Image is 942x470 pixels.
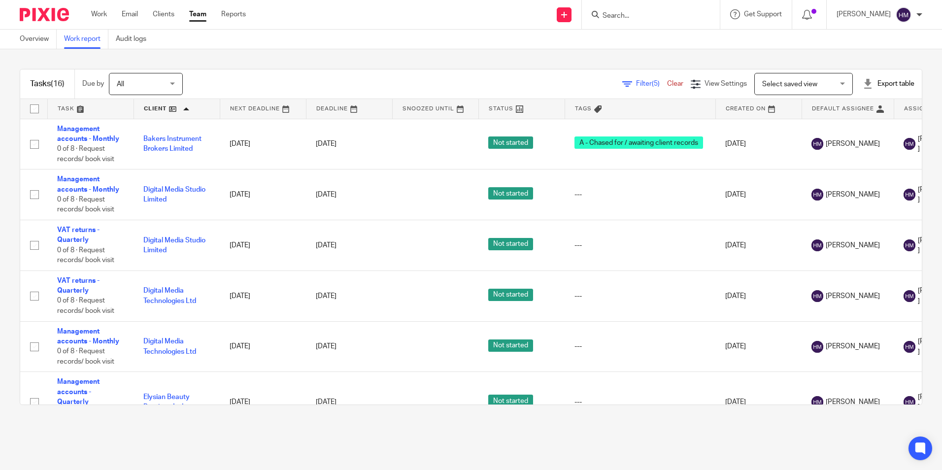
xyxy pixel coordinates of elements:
[220,372,306,433] td: [DATE]
[811,396,823,408] img: svg%3E
[143,394,190,410] a: Elysian Beauty Boutique Ltd
[57,227,100,243] a: VAT returns - Quarterly
[57,176,119,193] a: Management accounts - Monthly
[82,79,104,89] p: Due by
[316,240,382,250] div: [DATE]
[826,240,880,250] span: [PERSON_NAME]
[20,8,69,21] img: Pixie
[575,106,592,111] span: Tags
[826,291,880,301] span: [PERSON_NAME]
[574,291,706,301] div: ---
[488,289,533,301] span: Not started
[488,395,533,407] span: Not started
[143,186,205,203] a: Digital Media Studio Limited
[904,290,915,302] img: svg%3E
[316,397,382,407] div: [DATE]
[904,396,915,408] img: svg%3E
[20,30,57,49] a: Overview
[826,341,880,351] span: [PERSON_NAME]
[143,338,196,355] a: Digital Media Technologies Ltd
[30,79,65,89] h1: Tasks
[904,138,915,150] img: svg%3E
[220,119,306,169] td: [DATE]
[602,12,690,21] input: Search
[316,190,382,200] div: [DATE]
[91,9,107,19] a: Work
[811,341,823,353] img: svg%3E
[863,79,914,89] div: Export table
[57,378,100,405] a: Management accounts - Quarterly
[488,238,533,250] span: Not started
[762,81,817,88] span: Select saved view
[220,169,306,220] td: [DATE]
[715,220,802,271] td: [DATE]
[221,9,246,19] a: Reports
[744,11,782,18] span: Get Support
[826,190,880,200] span: [PERSON_NAME]
[826,139,880,149] span: [PERSON_NAME]
[57,328,119,345] a: Management accounts - Monthly
[143,287,196,304] a: Digital Media Technologies Ltd
[153,9,174,19] a: Clients
[826,397,880,407] span: [PERSON_NAME]
[57,196,114,213] span: 0 of 8 · Request records/ book visit
[316,291,382,301] div: [DATE]
[488,136,533,149] span: Not started
[51,80,65,88] span: (16)
[57,298,114,315] span: 0 of 8 · Request records/ book visit
[904,189,915,201] img: svg%3E
[715,169,802,220] td: [DATE]
[316,341,382,351] div: [DATE]
[574,397,706,407] div: ---
[116,30,154,49] a: Audit logs
[57,348,114,366] span: 0 of 8 · Request records/ book visit
[316,139,382,149] div: [DATE]
[574,136,703,149] span: A - Chased for / awaiting client records
[220,220,306,271] td: [DATE]
[220,321,306,372] td: [DATE]
[574,190,706,200] div: ---
[57,247,114,264] span: 0 of 8 · Request records/ book visit
[143,237,205,254] a: Digital Media Studio Limited
[117,81,124,88] span: All
[57,145,114,163] span: 0 of 8 · Request records/ book visit
[715,372,802,433] td: [DATE]
[904,341,915,353] img: svg%3E
[896,7,911,23] img: svg%3E
[715,270,802,321] td: [DATE]
[57,126,119,142] a: Management accounts - Monthly
[811,138,823,150] img: svg%3E
[811,189,823,201] img: svg%3E
[488,187,533,200] span: Not started
[811,239,823,251] img: svg%3E
[143,135,202,152] a: Bakers Instrument Brokers Limited
[715,321,802,372] td: [DATE]
[64,30,108,49] a: Work report
[667,80,683,87] a: Clear
[837,9,891,19] p: [PERSON_NAME]
[574,240,706,250] div: ---
[220,270,306,321] td: [DATE]
[652,80,660,87] span: (5)
[488,339,533,352] span: Not started
[189,9,206,19] a: Team
[715,119,802,169] td: [DATE]
[122,9,138,19] a: Email
[636,80,667,87] span: Filter
[811,290,823,302] img: svg%3E
[574,341,706,351] div: ---
[705,80,747,87] span: View Settings
[57,277,100,294] a: VAT returns - Quarterly
[904,239,915,251] img: svg%3E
